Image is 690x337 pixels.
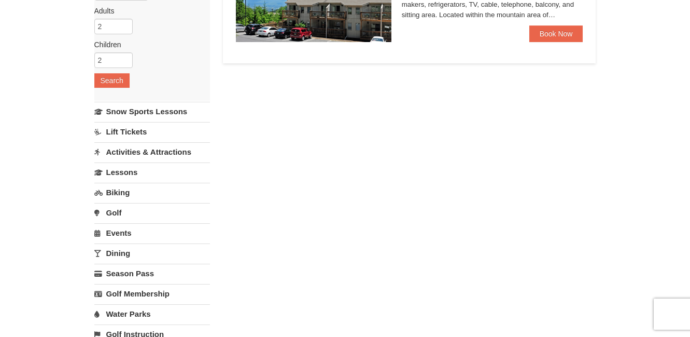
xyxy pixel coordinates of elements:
[94,284,210,303] a: Golf Membership
[94,73,130,88] button: Search
[94,223,210,242] a: Events
[94,203,210,222] a: Golf
[94,39,202,50] label: Children
[94,304,210,323] a: Water Parks
[94,183,210,202] a: Biking
[529,25,583,42] a: Book Now
[94,122,210,141] a: Lift Tickets
[94,244,210,263] a: Dining
[94,163,210,182] a: Lessons
[94,264,210,283] a: Season Pass
[94,142,210,161] a: Activities & Attractions
[94,6,202,16] label: Adults
[94,102,210,121] a: Snow Sports Lessons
